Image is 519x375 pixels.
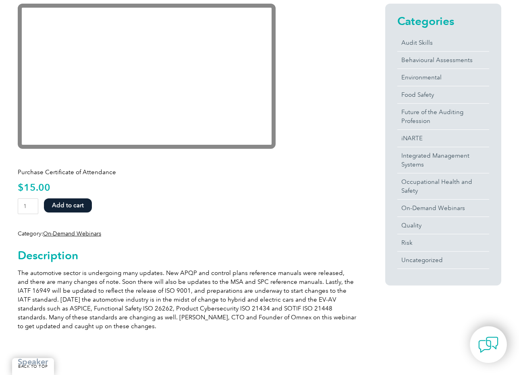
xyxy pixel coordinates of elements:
[18,249,356,262] h2: Description
[397,86,489,103] a: Food Safety
[18,357,356,367] h3: Speaker
[397,52,489,69] a: Behavioural Assessments
[43,230,101,237] a: On-Demand Webinars
[397,234,489,251] a: Risk
[397,104,489,129] a: Future of the Auditing Profession
[397,173,489,199] a: Occupational Health and Safety
[478,335,498,355] img: contact-chat.png
[397,200,489,217] a: On-Demand Webinars
[397,147,489,173] a: Integrated Management Systems
[18,181,24,193] span: $
[18,168,356,177] p: Purchase Certificate of Attendance
[397,217,489,234] a: Quality
[18,269,356,331] p: The automotive sector is undergoing many updates. New APQP and control plans reference manuals we...
[18,4,276,149] iframe: YouTube video player
[12,358,54,375] a: BACK TO TOP
[18,198,38,214] input: Product quantity
[18,181,50,193] bdi: 15.00
[397,69,489,86] a: Environmental
[397,34,489,51] a: Audit Skills
[44,198,92,212] button: Add to cart
[397,130,489,147] a: iNARTE
[397,252,489,269] a: Uncategorized
[397,15,489,27] h2: Categories
[18,230,101,237] span: Category:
